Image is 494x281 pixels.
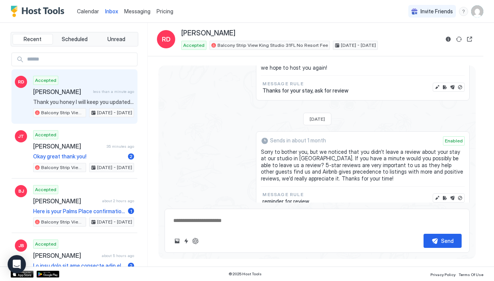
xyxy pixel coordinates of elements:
[430,270,456,278] a: Privacy Policy
[33,252,99,259] span: [PERSON_NAME]
[183,42,205,49] span: Accepted
[173,236,182,246] button: Upload image
[35,131,56,138] span: Accepted
[33,262,125,269] span: Lo ipsu dolo sit ame consecte adip elit. Sedd e temporin utla etdol-mag al enimadmi ve 38qu (nost...
[270,137,326,144] span: Sends in about 1 month
[449,83,456,91] button: Send now
[93,89,134,94] span: less than a minute ago
[441,194,449,202] button: Edit rule
[191,236,200,246] button: ChatGPT Auto Reply
[217,42,328,49] span: Balcony Strip View King Studio 31FL No Resort Fee
[24,53,137,66] input: Input Field
[54,34,95,45] button: Scheduled
[459,7,468,16] div: menu
[107,144,134,149] span: 35 minutes ago
[262,191,309,198] span: Message Rule
[262,80,349,87] span: Message Rule
[105,8,118,14] span: Inbox
[13,34,53,45] button: Recent
[444,35,453,44] button: Reservation information
[77,8,99,14] span: Calendar
[262,87,349,94] span: Thanks for your stay, ask for review
[310,116,325,122] span: [DATE]
[8,255,26,273] div: Open Intercom Messenger
[18,78,24,85] span: RD
[445,137,463,144] span: Enabled
[124,8,150,14] span: Messaging
[441,237,454,245] div: Send
[449,194,456,202] button: Send now
[262,198,309,205] span: reminder for review
[107,36,125,43] span: Unread
[261,148,465,182] span: Sorry to bother you, but we noticed that you didn’t leave a review about your stay at our studio ...
[420,8,453,15] span: Invite Friends
[229,271,262,276] span: © 2025 Host Tools
[11,32,138,46] div: tab-group
[18,188,24,195] span: BJ
[62,36,88,43] span: Scheduled
[459,270,483,278] a: Terms Of Use
[424,234,462,248] button: Send
[456,194,464,202] button: Disable message
[102,198,134,203] span: about 2 hours ago
[471,5,483,18] div: User profile
[97,219,132,225] span: [DATE] - [DATE]
[157,8,173,15] span: Pricing
[97,109,132,116] span: [DATE] - [DATE]
[181,29,235,38] span: [PERSON_NAME]
[433,83,441,91] button: Edit message
[35,241,56,247] span: Accepted
[182,236,191,246] button: Quick reply
[102,253,134,258] span: about 5 hours ago
[33,88,90,96] span: [PERSON_NAME]
[11,6,68,17] a: Host Tools Logo
[33,197,99,205] span: [PERSON_NAME]
[18,133,24,140] span: JT
[33,208,125,215] span: Here is your Palms Place confirmation:LQZTT. You can check-in using your name, but please keep th...
[41,164,84,171] span: Balcony Strip View King Studio 31FL No Resort Fee
[24,36,42,43] span: Recent
[124,7,150,15] a: Messaging
[11,271,34,278] a: App Store
[162,35,171,44] span: RD
[430,272,456,277] span: Privacy Policy
[35,77,56,84] span: Accepted
[35,186,56,193] span: Accepted
[341,42,376,49] span: [DATE] - [DATE]
[456,83,464,91] button: Disable message
[33,99,134,105] span: Thank you honey I will keep you updated about booking the night before!! Im going to talk to my m...
[105,7,118,15] a: Inbox
[129,153,133,159] span: 2
[97,164,132,171] span: [DATE] - [DATE]
[465,35,474,44] button: Open reservation
[41,219,84,225] span: Balcony Strip View King Studio 31FL No Resort Fee
[129,263,133,268] span: 2
[130,208,132,214] span: 1
[37,271,59,278] a: Google Play Store
[454,35,464,44] button: Sync reservation
[41,109,84,116] span: Balcony Strip View King Studio 31FL No Resort Fee
[441,83,449,91] button: Edit rule
[433,194,441,202] button: Edit message
[18,242,24,249] span: JB
[33,142,104,150] span: [PERSON_NAME]
[459,272,483,277] span: Terms Of Use
[33,153,125,160] span: Okay great thank you!
[96,34,136,45] button: Unread
[77,7,99,15] a: Calendar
